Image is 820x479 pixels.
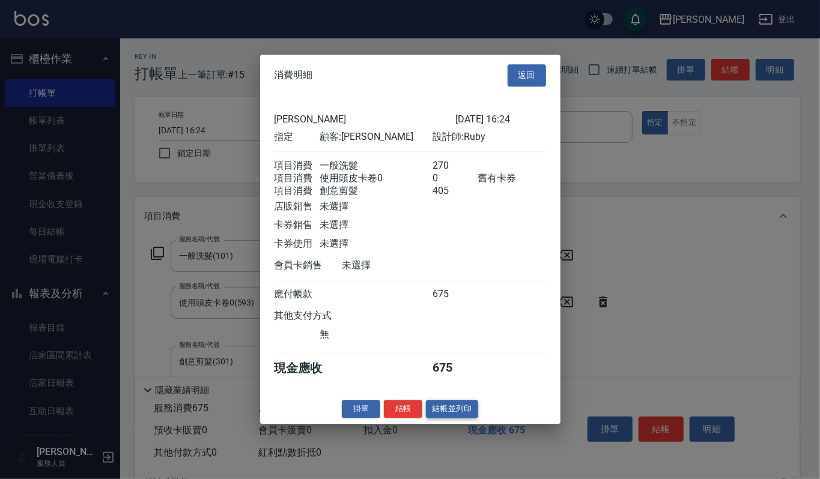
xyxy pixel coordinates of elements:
button: 結帳並列印 [426,400,478,418]
div: 使用頭皮卡卷0 [320,172,433,185]
div: 顧客: [PERSON_NAME] [320,131,433,143]
div: [DATE] 16:24 [455,113,546,125]
div: 現金應收 [275,360,342,376]
div: 一般洗髮 [320,160,433,172]
div: [PERSON_NAME] [275,113,455,125]
div: 未選擇 [342,259,455,272]
div: 卡券銷售 [275,219,320,232]
div: 應付帳款 [275,288,320,301]
div: 270 [433,160,478,172]
div: 店販銷售 [275,200,320,213]
button: 結帳 [384,400,422,418]
div: 未選擇 [320,238,433,250]
div: 無 [320,328,433,341]
div: 創意剪髮 [320,185,433,197]
div: 675 [433,360,478,376]
div: 未選擇 [320,200,433,213]
div: 項目消費 [275,172,320,185]
div: 其他支付方式 [275,310,365,322]
div: 0 [433,172,478,185]
div: 項目消費 [275,160,320,172]
div: 設計師: Ruby [433,131,545,143]
div: 舊有卡券 [478,172,545,185]
button: 掛單 [342,400,380,418]
div: 卡券使用 [275,238,320,250]
button: 返回 [508,64,546,86]
div: 405 [433,185,478,197]
div: 指定 [275,131,320,143]
div: 會員卡銷售 [275,259,342,272]
span: 消費明細 [275,70,313,82]
div: 項目消費 [275,185,320,197]
div: 675 [433,288,478,301]
div: 未選擇 [320,219,433,232]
